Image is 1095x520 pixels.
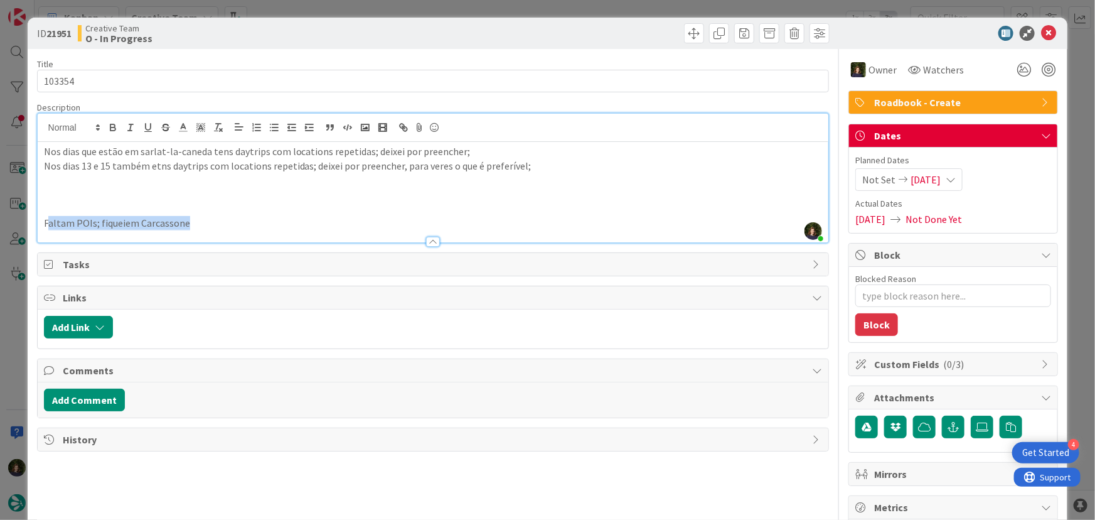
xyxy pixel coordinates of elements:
p: Nos dias que estão em sarlat-la-caneda tens daytrips com locations repetidas; deixei por preencher; [44,144,823,159]
span: Actual Dates [855,197,1051,210]
span: Not Set [862,172,895,187]
span: Tasks [63,257,806,272]
label: Title [37,58,53,70]
span: Roadbook - Create [874,95,1035,110]
button: Block [855,313,898,336]
span: Links [63,290,806,305]
img: OSJL0tKbxWQXy8f5HcXbcaBiUxSzdGq2.jpg [804,222,822,240]
p: Nos dias 13 e 15 também etns daytrips com locations repetidas; deixei por preencher, para veres o... [44,159,823,173]
div: Get Started [1022,447,1069,459]
button: Add Comment [44,389,125,411]
span: Owner [868,62,897,77]
span: Custom Fields [874,357,1035,372]
span: ( 0/3 ) [943,358,964,371]
span: Planned Dates [855,154,1051,167]
span: Creative Team [85,23,152,33]
label: Blocked Reason [855,273,916,284]
span: Not Done Yet [905,212,962,227]
span: [DATE] [911,172,941,187]
span: Dates [874,128,1035,143]
span: Mirrors [874,467,1035,482]
span: Attachments [874,390,1035,405]
span: Comments [63,363,806,378]
span: Metrics [874,500,1035,515]
span: ID [37,26,72,41]
span: Block [874,247,1035,263]
button: Add Link [44,316,113,339]
input: type card name here... [37,70,830,92]
span: [DATE] [855,212,885,227]
span: Watchers [923,62,964,77]
b: 21951 [46,27,72,40]
span: Support [26,2,57,17]
b: O - In Progress [85,33,152,43]
div: Open Get Started checklist, remaining modules: 4 [1012,442,1079,463]
p: Faltam POIs; fiqueiem Carcassone [44,216,823,230]
img: MC [851,62,866,77]
span: History [63,432,806,447]
span: Description [37,102,80,113]
div: 4 [1068,439,1079,450]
